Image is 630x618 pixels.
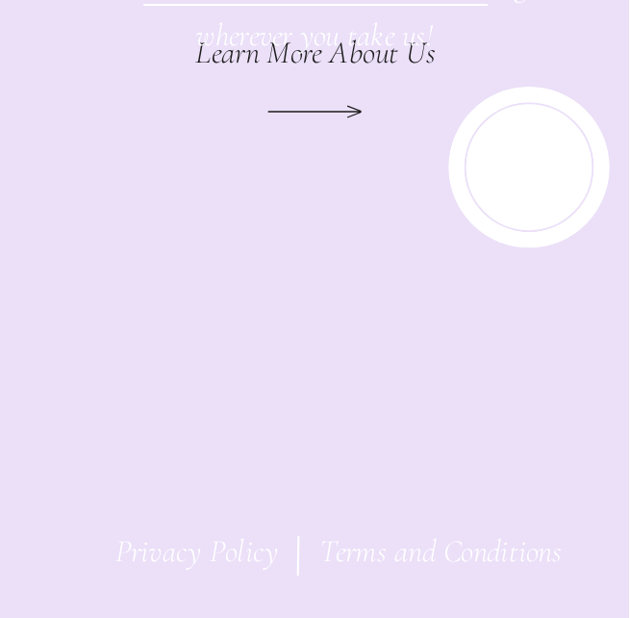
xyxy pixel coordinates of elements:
a: Privacy Policy [65,528,329,585]
a: Terms and Conditions [301,528,581,585]
a: Learn More About Us [118,30,514,87]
